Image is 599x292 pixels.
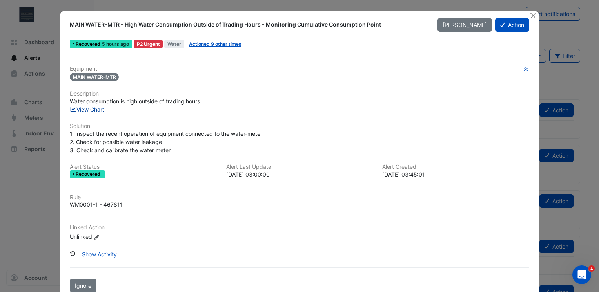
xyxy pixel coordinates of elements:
[70,106,105,113] a: View Chart
[443,22,487,28] span: [PERSON_NAME]
[588,265,595,272] span: 1
[76,42,102,47] span: Recovered
[70,130,262,153] span: 1. Inspect the recent operation of equipment connected to the water-meter 2. Check for possible w...
[495,18,529,32] button: Action
[102,41,129,47] span: Mon 13-Oct-2025 03:00 BST
[70,21,428,29] div: MAIN WATER-MTR - High Water Consumption Outside of Trading Hours - Monitoring Cumulative Consumpt...
[70,194,529,201] h6: Rule
[70,123,529,130] h6: Solution
[70,73,119,81] span: MAIN WATER-MTR
[226,170,373,178] div: [DATE] 03:00:00
[226,164,373,170] h6: Alert Last Update
[134,40,163,48] div: P2 Urgent
[75,282,91,289] span: Ignore
[94,234,100,240] fa-icon: Edit Linked Action
[70,200,123,209] div: WM0001-1 - 467811
[529,11,537,20] button: Close
[437,18,492,32] button: [PERSON_NAME]
[76,172,102,177] span: Recovered
[189,41,241,47] a: Actioned 9 other times
[164,40,184,48] span: Water
[382,170,529,178] div: [DATE] 03:45:01
[70,224,529,231] h6: Linked Action
[572,265,591,284] iframe: Intercom live chat
[77,247,122,261] button: Show Activity
[70,164,217,170] h6: Alert Status
[70,90,529,97] h6: Description
[70,98,201,105] span: Water consumption is high outside of trading hours.
[382,164,529,170] h6: Alert Created
[70,233,164,241] div: Unlinked
[70,66,529,72] h6: Equipment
